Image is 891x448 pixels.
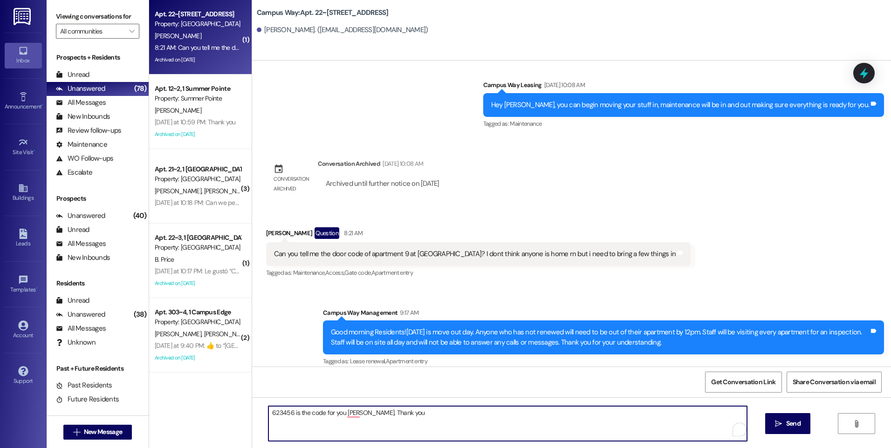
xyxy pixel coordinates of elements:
[323,354,884,368] div: Tagged as:
[129,27,134,35] i: 
[14,8,33,25] img: ResiDesk Logo
[342,228,363,238] div: 8:21 AM
[56,211,105,221] div: Unanswered
[56,239,106,249] div: All Messages
[350,357,386,365] span: Lease renewal ,
[5,363,42,388] a: Support
[131,209,149,223] div: (40)
[56,394,119,404] div: Future Residents
[705,372,781,393] button: Get Conversation Link
[293,269,325,277] span: Maintenance ,
[204,330,250,338] span: [PERSON_NAME]
[5,318,42,343] a: Account
[47,278,149,288] div: Residents
[47,194,149,204] div: Prospects
[36,285,37,292] span: •
[483,80,884,93] div: Campus Way Leasing
[5,272,42,297] a: Templates •
[155,32,201,40] span: [PERSON_NAME]
[155,106,201,115] span: [PERSON_NAME]
[56,380,112,390] div: Past Residents
[56,70,89,80] div: Unread
[371,269,413,277] span: Apartment entry
[315,227,339,239] div: Question
[155,84,241,94] div: Apt. 12~2, 1 Summer Pointe
[84,427,122,437] span: New Message
[266,266,691,279] div: Tagged as:
[398,308,418,318] div: 9:17 AM
[154,352,242,364] div: Archived on [DATE]
[325,269,344,277] span: Access ,
[56,112,110,122] div: New Inbounds
[155,317,241,327] div: Property: [GEOGRAPHIC_DATA]
[56,253,110,263] div: New Inbounds
[793,377,876,387] span: Share Conversation via email
[204,187,250,195] span: [PERSON_NAME]
[60,24,124,39] input: All communities
[5,180,42,205] a: Buildings
[56,98,106,108] div: All Messages
[56,324,106,333] div: All Messages
[542,80,585,90] div: [DATE] 10:08 AM
[765,413,810,434] button: Send
[5,226,42,251] a: Leads
[331,327,869,347] div: Good morning Residents![DATE] is move out day. Anyone who has not renewed will need to be out of ...
[711,377,775,387] span: Get Conversation Link
[5,43,42,68] a: Inbox
[266,227,691,242] div: [PERSON_NAME]
[34,148,35,154] span: •
[786,419,801,428] span: Send
[47,53,149,62] div: Prospects + Residents
[41,102,43,109] span: •
[56,225,89,235] div: Unread
[155,164,241,174] div: Apt. 21~2, 1 [GEOGRAPHIC_DATA]
[155,118,236,126] div: [DATE] at 10:59 PM: Thank you
[483,117,884,130] div: Tagged as:
[63,425,132,440] button: New Message
[155,255,174,264] span: B. Price
[155,233,241,243] div: Apt. 22~3, 1 [GEOGRAPHIC_DATA]
[386,357,427,365] span: Apartment entry
[323,308,884,321] div: Campus Way Management
[257,8,389,18] b: Campus Way: Apt. 22~[STREET_ADDRESS]
[56,84,105,94] div: Unanswered
[155,341,579,350] div: [DATE] at 9:40 PM: ​👍​ to “ [GEOGRAPHIC_DATA] ([GEOGRAPHIC_DATA]): I have [PERSON_NAME] moving fr...
[274,174,310,194] div: Conversation archived
[73,428,80,436] i: 
[155,19,241,29] div: Property: [GEOGRAPHIC_DATA]
[257,25,428,35] div: [PERSON_NAME]. ([EMAIL_ADDRESS][DOMAIN_NAME])
[131,307,149,322] div: (38)
[155,330,204,338] span: [PERSON_NAME]
[155,187,204,195] span: [PERSON_NAME]
[154,54,242,66] div: Archived on [DATE]
[56,154,113,163] div: WO Follow-ups
[325,179,440,189] div: Archived until further notice on [DATE]
[268,406,747,441] textarea: To enrich screen reader interactions, please activate Accessibility in Grammarly extension settings
[56,140,107,149] div: Maintenance
[56,296,89,305] div: Unread
[56,9,139,24] label: Viewing conversations for
[274,249,676,259] div: Can you tell me the door code of apartment 9 at [GEOGRAPHIC_DATA]? I dont think anyone is home rn...
[491,100,870,110] div: Hey [PERSON_NAME], you can begin moving your stuff in, maintenance will be in and out making sure...
[787,372,882,393] button: Share Conversation via email
[344,269,371,277] span: Gate code ,
[56,168,92,177] div: Escalate
[853,420,860,428] i: 
[155,43,547,52] div: 8:21 AM: Can you tell me the door code of apartment 9 at [GEOGRAPHIC_DATA]? I dont think anyone i...
[132,81,149,96] div: (78)
[5,135,42,160] a: Site Visit •
[155,243,241,252] div: Property: [GEOGRAPHIC_DATA]
[154,129,242,140] div: Archived on [DATE]
[154,278,242,289] div: Archived on [DATE]
[47,364,149,373] div: Past + Future Residents
[380,159,423,169] div: [DATE] 10:08 AM
[775,420,782,428] i: 
[56,310,105,319] div: Unanswered
[155,198,316,207] div: [DATE] at 10:18 PM: Can we petition to keep our old code?👀
[155,174,241,184] div: Property: [GEOGRAPHIC_DATA]
[155,9,241,19] div: Apt. 22~[STREET_ADDRESS]
[56,338,96,347] div: Unknown
[155,307,241,317] div: Apt. 303~4, 1 Campus Edge
[155,94,241,103] div: Property: Summer Pointe
[510,120,541,128] span: Maintenance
